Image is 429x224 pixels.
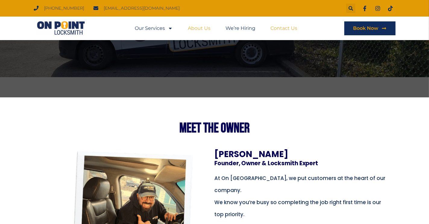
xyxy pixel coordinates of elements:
[215,150,383,159] h3: [PERSON_NAME]
[46,121,383,135] h2: MEET THE Owner
[226,21,255,35] a: We’re Hiring
[188,21,210,35] a: About Us
[353,26,379,31] span: Book Now
[103,4,180,12] span: [EMAIL_ADDRESS][DOMAIN_NAME]
[43,4,84,12] span: [PHONE_NUMBER]
[270,21,297,35] a: Contact Us
[346,4,355,13] div: Search
[215,160,383,166] h3: Founder, Owner & Locksmith Expert
[215,196,391,220] p: We know you’re busy so completing the job right first time is our top priority.
[215,172,391,196] p: At On [GEOGRAPHIC_DATA], we put customers at the heart of our company.
[135,21,297,35] nav: Menu
[135,21,173,35] a: Our Services
[344,21,396,35] a: Book Now
[52,18,377,41] h1: About ON POINT LOCKSMITH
